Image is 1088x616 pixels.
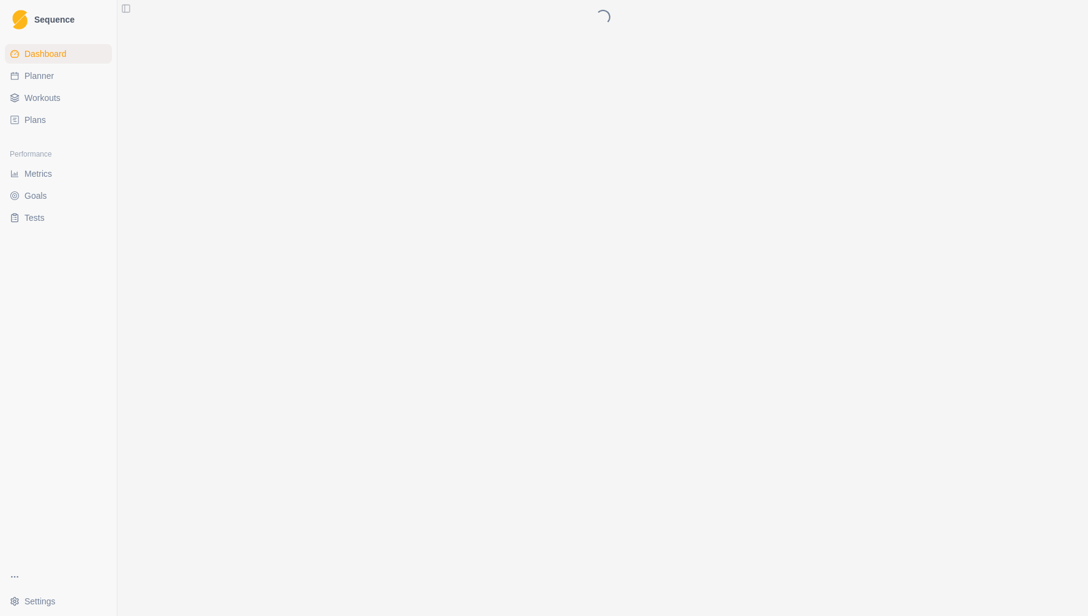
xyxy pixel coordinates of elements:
[24,212,45,224] span: Tests
[5,5,112,34] a: LogoSequence
[5,186,112,206] a: Goals
[5,44,112,64] a: Dashboard
[12,10,28,30] img: Logo
[34,15,75,24] span: Sequence
[5,144,112,164] div: Performance
[5,208,112,228] a: Tests
[24,190,47,202] span: Goals
[24,70,54,82] span: Planner
[24,92,61,104] span: Workouts
[24,48,67,60] span: Dashboard
[24,168,52,180] span: Metrics
[24,114,46,126] span: Plans
[5,164,112,184] a: Metrics
[5,592,112,611] button: Settings
[5,110,112,130] a: Plans
[5,88,112,108] a: Workouts
[5,66,112,86] a: Planner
